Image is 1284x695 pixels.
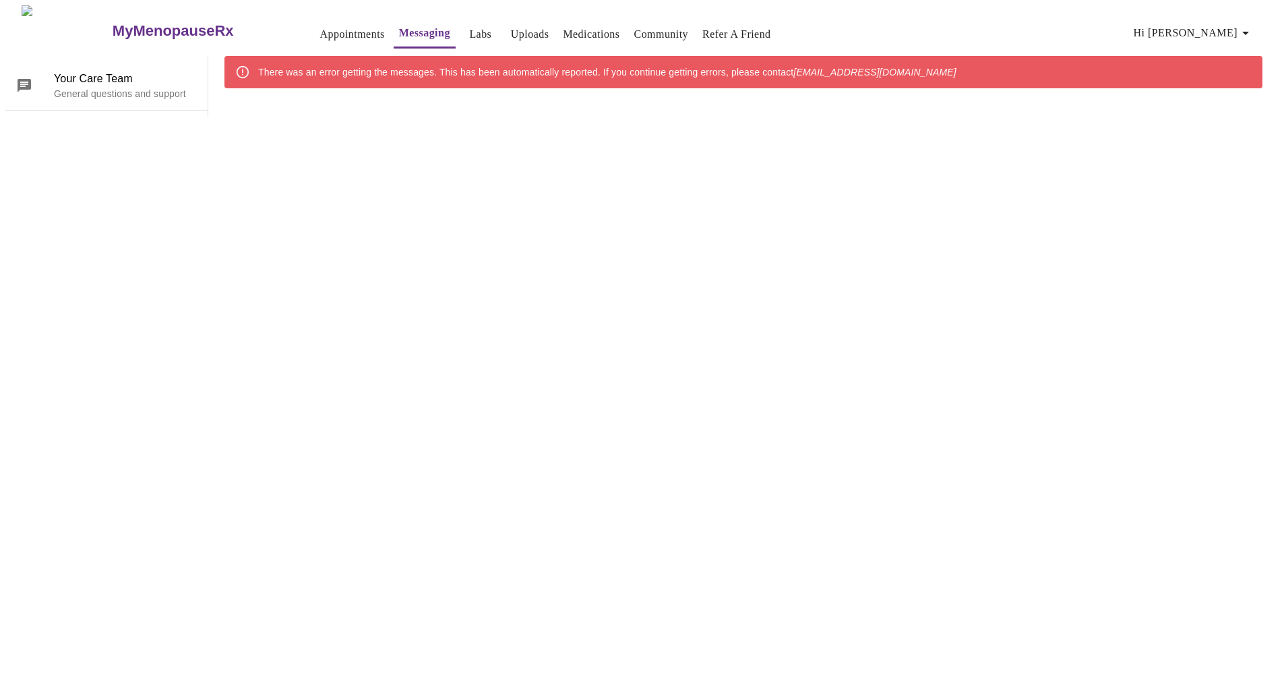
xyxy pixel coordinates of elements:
[22,5,111,56] img: MyMenopauseRx Logo
[469,25,491,44] a: Labs
[399,24,450,42] a: Messaging
[557,21,625,48] button: Medications
[697,21,776,48] button: Refer a Friend
[793,67,956,78] em: [EMAIL_ADDRESS][DOMAIN_NAME]
[315,21,390,48] button: Appointments
[258,60,956,84] div: There was an error getting the messages. This has been automatically reported. If you continue ge...
[634,25,689,44] a: Community
[629,21,694,48] button: Community
[459,21,502,48] button: Labs
[5,61,208,110] div: Your Care TeamGeneral questions and support
[111,7,287,55] a: MyMenopauseRx
[54,87,197,100] p: General questions and support
[394,20,456,49] button: Messaging
[702,25,771,44] a: Refer a Friend
[320,25,385,44] a: Appointments
[1128,20,1259,47] button: Hi [PERSON_NAME]
[1134,24,1254,42] span: Hi [PERSON_NAME]
[563,25,619,44] a: Medications
[113,22,234,40] h3: MyMenopauseRx
[511,25,549,44] a: Uploads
[506,21,555,48] button: Uploads
[54,71,197,87] span: Your Care Team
